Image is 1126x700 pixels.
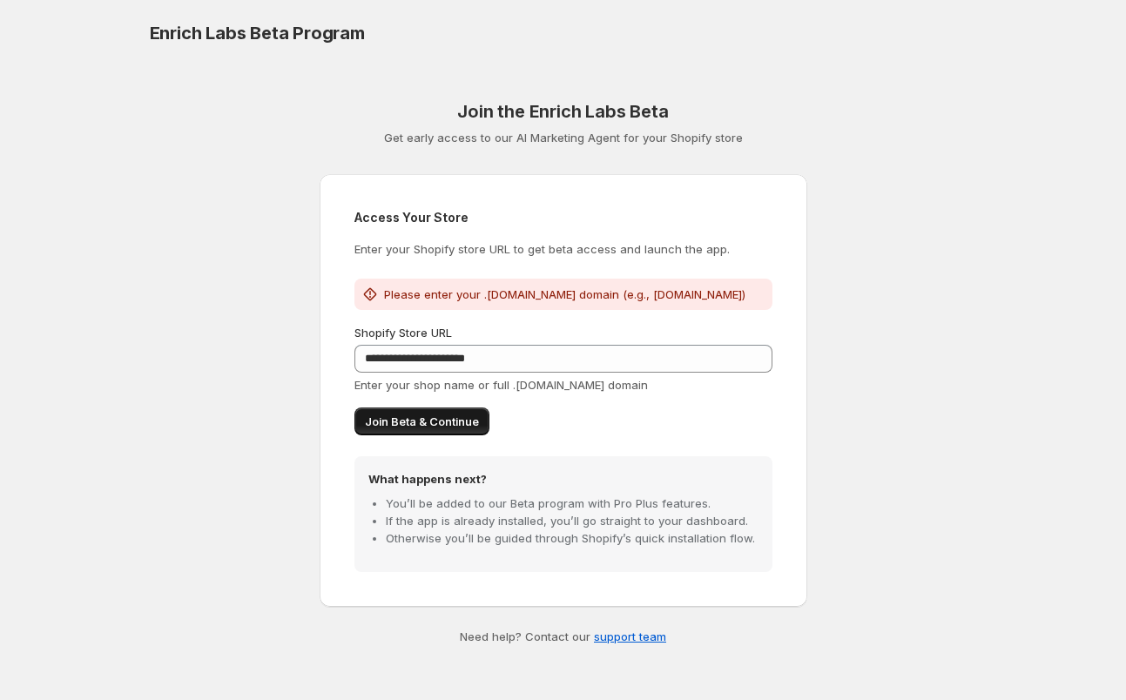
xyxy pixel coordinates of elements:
[354,378,648,392] span: Enter your shop name or full .[DOMAIN_NAME] domain
[365,413,479,430] span: Join Beta & Continue
[354,209,772,226] h2: Access Your Store
[354,326,452,340] span: Shopify Store URL
[320,129,807,146] p: Get early access to our AI Marketing Agent for your Shopify store
[354,407,489,435] button: Join Beta & Continue
[594,629,666,643] a: support team
[386,529,759,547] li: Otherwise you’ll be guided through Shopify’s quick installation flow.
[386,512,759,529] li: If the app is already installed, you’ll go straight to your dashboard.
[384,286,745,303] p: Please enter your .[DOMAIN_NAME] domain (e.g., [DOMAIN_NAME])
[354,240,772,258] p: Enter your Shopify store URL to get beta access and launch the app.
[386,495,759,512] li: You’ll be added to our Beta program with Pro Plus features.
[368,472,487,486] strong: What happens next?
[150,23,365,44] span: Enrich Labs Beta Program
[320,101,807,122] h1: Join the Enrich Labs Beta
[320,628,807,645] p: Need help? Contact our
